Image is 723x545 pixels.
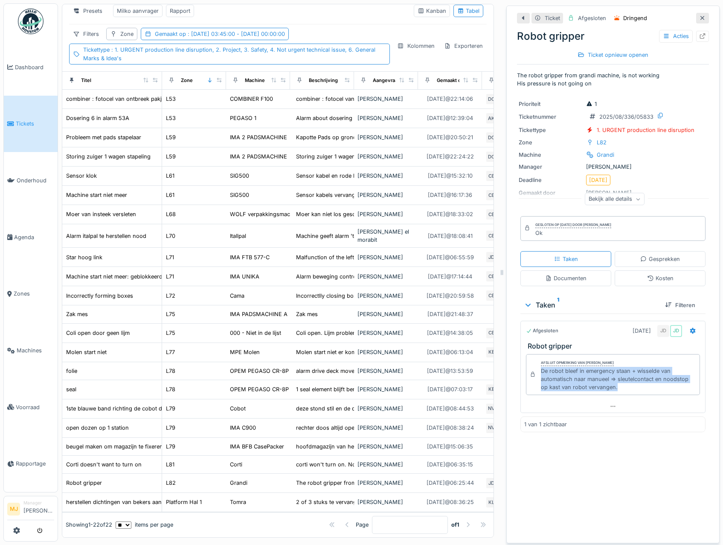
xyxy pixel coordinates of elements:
[485,189,497,201] div: CB
[437,77,464,84] div: Gemaakt op
[4,379,58,436] a: Voorraad
[485,327,497,339] div: CB
[485,403,497,415] div: NV
[66,479,102,487] div: Robot gripper
[83,46,386,62] div: Tickettype
[66,460,142,469] div: Corti doesn't want to turn on
[296,329,421,337] div: Coli open. Lijm problemen. Geeft geen lijm meer
[230,133,287,141] div: IMA 2 PADSMACHINE
[597,126,694,134] div: 1. URGENT production line disruption
[296,133,437,141] div: Kapotte Pads op grond. Mes moet nagekeken worden
[357,253,415,261] div: [PERSON_NAME]
[4,436,58,492] a: Rapportage
[296,310,318,318] div: Zak mes
[18,9,44,34] img: Badge_color-CXgf-gQk.svg
[230,310,287,318] div: IMA PADSMACHINE A
[485,346,497,358] div: KE
[427,95,473,103] div: [DATE] @ 22:14:06
[166,442,175,451] div: L79
[16,403,54,411] span: Voorraad
[545,14,560,22] div: Ticket
[120,30,134,38] div: Zone
[485,208,497,220] div: CB
[535,222,611,228] div: Gesloten op [DATE] door [PERSON_NAME]
[230,152,287,161] div: IMA 2 PADSMACHINE
[586,100,597,108] div: 1
[309,77,338,84] div: Beschrijving
[230,498,246,506] div: Tomra
[81,77,91,84] div: Titel
[357,228,415,244] div: [PERSON_NAME] el morabit
[357,442,415,451] div: [PERSON_NAME]
[485,270,497,282] div: CB
[427,310,473,318] div: [DATE] @ 21:48:37
[357,292,415,300] div: [PERSON_NAME]
[589,176,607,184] div: [DATE]
[230,114,256,122] div: PEGASO 1
[4,152,58,209] a: Onderhoud
[230,172,249,180] div: SIG500
[485,132,497,144] div: DO
[457,7,479,15] div: Tabel
[4,96,58,152] a: Tickets
[230,191,249,199] div: SIG500
[230,348,260,356] div: MPE Molen
[519,138,583,147] div: Zone
[66,95,181,103] div: combiner : fotocel van ontbreek pakje kapot
[427,210,473,218] div: [DATE] @ 18:33:02
[166,210,176,218] div: L68
[485,230,497,242] div: CB
[166,479,176,487] div: L82
[545,274,587,282] div: Documenten
[166,272,174,281] div: L71
[296,424,414,432] div: rechter doos altijd open lijm blijft niet plakken
[66,292,133,300] div: Incorrectly forming boxes
[524,300,658,310] div: Taken
[528,342,702,350] h3: Robot gripper
[519,151,583,159] div: Machine
[357,191,415,199] div: [PERSON_NAME]
[23,500,54,506] div: Manager
[296,191,430,199] div: Sensor kabels vervangen daarna start machine ni...
[296,114,357,122] div: Alarm about dosering 6
[296,460,423,469] div: corti won't turn on. No response to the reset b...
[66,521,112,529] div: Showing 1 - 22 of 22
[166,498,202,506] div: Platform Hal 1
[230,253,270,261] div: IMA FTB 577-C
[66,191,127,199] div: Machine start niet meer
[485,251,497,263] div: JD
[66,348,107,356] div: Molen start niet
[485,477,497,489] div: JD
[296,272,405,281] div: Alarm beweging controle beveiliging M115
[69,5,106,17] div: Presets
[428,232,473,240] div: [DATE] @ 18:08:41
[541,367,696,392] div: De robot bleef in emergency staan + wisselde van automatisch naar manueel => sleutelcontact en no...
[166,133,176,141] div: L59
[357,424,415,432] div: [PERSON_NAME]
[440,40,487,52] div: Exporteren
[524,420,567,428] div: 1 van 1 zichtbaar
[519,113,583,121] div: Ticketnummer
[296,95,411,103] div: combiner : fotocel van ontbreek pakje kapot
[517,29,709,44] div: Robot gripper
[662,299,699,311] div: Filteren
[66,367,77,375] div: folie
[166,424,175,432] div: L79
[357,348,415,356] div: [PERSON_NAME]
[427,424,474,432] div: [DATE] @ 08:38:24
[357,385,415,393] div: [PERSON_NAME]
[357,114,415,122] div: [PERSON_NAME]
[170,7,190,15] div: Rapport
[428,172,473,180] div: [DATE] @ 15:32:10
[296,404,417,413] div: deze stond stil en de drive was aan het pinken
[230,460,242,469] div: Corti
[357,479,415,487] div: [PERSON_NAME]
[296,479,427,487] div: The robot gripper from grandi machine, is not w...
[230,424,256,432] div: IMA C900
[296,232,421,240] div: Machine geeft alarm 'te herstellen nood'. Lijm ...
[7,500,54,520] a: MJ Manager[PERSON_NAME]
[66,152,151,161] div: Storing zuiger 1 wagen stapeling
[166,348,175,356] div: L77
[166,292,175,300] div: L72
[23,500,54,518] li: [PERSON_NAME]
